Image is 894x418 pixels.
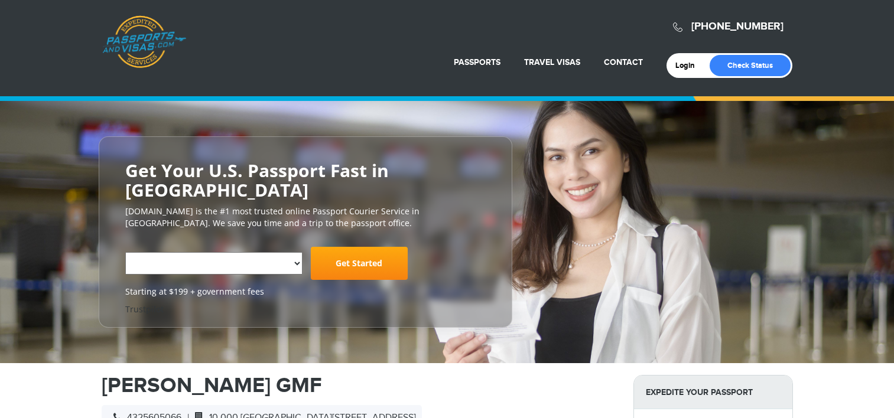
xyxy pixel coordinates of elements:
a: Login [675,61,703,70]
strong: Expedite Your Passport [634,375,792,409]
span: Starting at $199 + government fees [125,286,486,298]
h1: [PERSON_NAME] GMF [102,375,616,396]
a: Get Started [311,247,408,280]
a: Travel Visas [524,57,580,67]
a: Trustpilot [125,303,164,315]
a: [PHONE_NUMBER] [691,20,784,33]
p: [DOMAIN_NAME] is the #1 most trusted online Passport Courier Service in [GEOGRAPHIC_DATA]. We sav... [125,205,486,229]
a: Passports & [DOMAIN_NAME] [102,15,186,68]
h2: Get Your U.S. Passport Fast in [GEOGRAPHIC_DATA] [125,161,486,200]
a: Passports [454,57,500,67]
a: Contact [604,57,643,67]
a: Check Status [710,55,791,76]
